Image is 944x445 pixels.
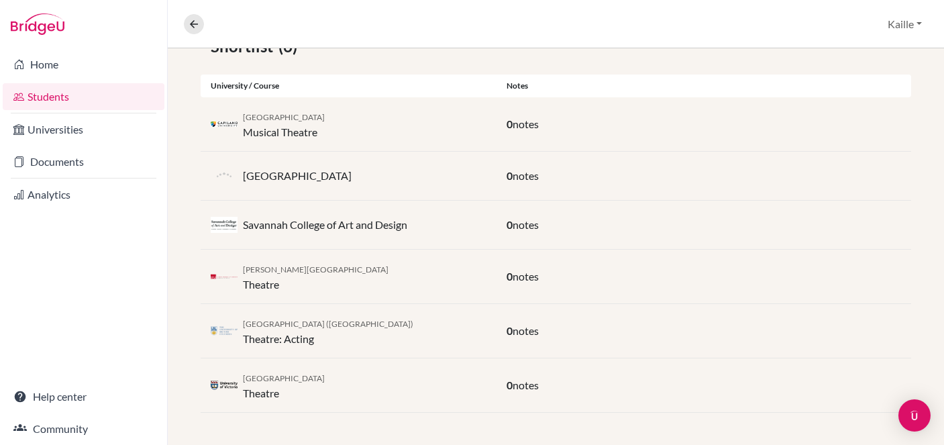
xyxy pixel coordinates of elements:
[3,116,164,143] a: Universities
[201,80,496,92] div: University / Course
[211,381,238,391] img: ca_uvi_yeo970tk.png
[243,217,407,233] p: Savannah College of Art and Design
[513,270,539,283] span: notes
[211,217,238,234] img: us_scad_5_y4zgag.jpeg
[243,369,325,401] div: Theatre
[243,373,325,383] span: [GEOGRAPHIC_DATA]
[3,148,164,175] a: Documents
[513,117,539,130] span: notes
[507,169,513,182] span: 0
[507,218,513,231] span: 0
[496,80,911,92] div: Notes
[211,272,238,282] img: ca_sfu_ynlnao5a.png
[211,326,238,336] img: ca_ubc_2qsoq9s0.png
[513,169,539,182] span: notes
[243,108,325,140] div: Musical Theatre
[507,117,513,130] span: 0
[243,168,352,184] p: [GEOGRAPHIC_DATA]
[513,379,539,391] span: notes
[898,399,931,432] div: Open Intercom Messenger
[243,260,388,293] div: Theatre
[243,319,413,329] span: [GEOGRAPHIC_DATA] ([GEOGRAPHIC_DATA])
[211,162,238,189] img: default-university-logo-42dd438d0b49c2174d4c41c49dcd67eec2da6d16b3a2f6d5de70cc347232e317.png
[243,264,388,275] span: [PERSON_NAME][GEOGRAPHIC_DATA]
[11,13,64,35] img: Bridge-U
[513,218,539,231] span: notes
[243,315,413,347] div: Theatre: Acting
[882,11,928,37] button: Kaille
[507,324,513,337] span: 0
[3,415,164,442] a: Community
[243,112,325,122] span: [GEOGRAPHIC_DATA]
[513,324,539,337] span: notes
[507,270,513,283] span: 0
[3,383,164,410] a: Help center
[507,379,513,391] span: 0
[3,51,164,78] a: Home
[211,121,238,127] img: ca_cap_zr5281e1.png
[3,181,164,208] a: Analytics
[3,83,164,110] a: Students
